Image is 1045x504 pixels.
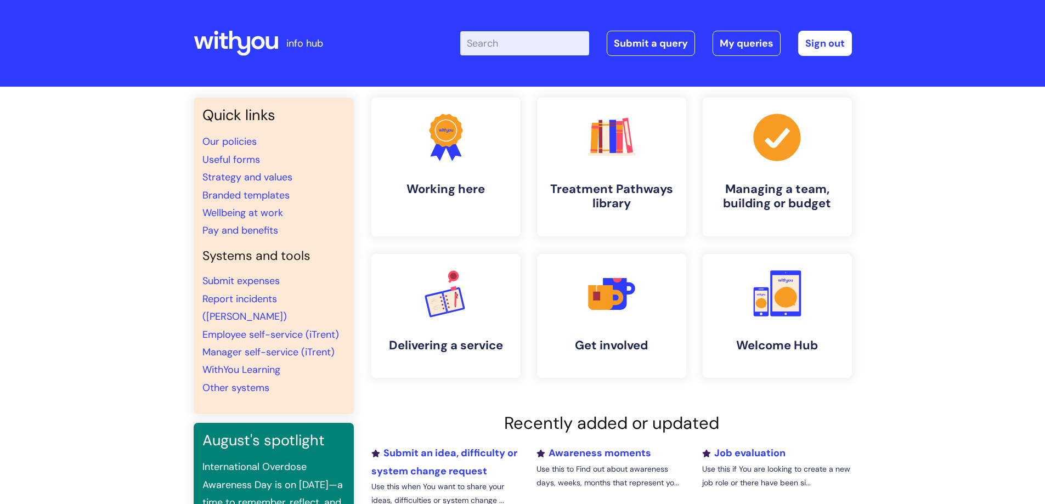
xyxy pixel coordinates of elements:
[537,254,686,378] a: Get involved
[202,274,280,287] a: Submit expenses
[702,446,786,460] a: Job evaluation
[202,224,278,237] a: Pay and benefits
[536,446,651,460] a: Awareness moments
[703,98,852,236] a: Managing a team, building or budget
[798,31,852,56] a: Sign out
[202,432,345,449] h3: August's spotlight
[546,182,677,211] h4: Treatment Pathways library
[202,106,345,124] h3: Quick links
[371,98,521,236] a: Working here
[371,254,521,378] a: Delivering a service
[371,413,852,433] h2: Recently added or updated
[202,171,292,184] a: Strategy and values
[380,338,512,353] h4: Delivering a service
[546,338,677,353] h4: Get involved
[460,31,589,55] input: Search
[202,346,335,359] a: Manager self-service (iTrent)
[202,292,287,323] a: Report incidents ([PERSON_NAME])
[711,338,843,353] h4: Welcome Hub
[536,462,686,490] p: Use this to Find out about awareness days, weeks, months that represent yo...
[371,446,517,477] a: Submit an idea, difficulty or system change request
[202,135,257,148] a: Our policies
[711,182,843,211] h4: Managing a team, building or budget
[703,254,852,378] a: Welcome Hub
[202,363,280,376] a: WithYou Learning
[380,182,512,196] h4: Working here
[537,98,686,236] a: Treatment Pathways library
[702,462,851,490] p: Use this if You are looking to create a new job role or there have been si...
[202,328,339,341] a: Employee self-service (iTrent)
[202,189,290,202] a: Branded templates
[713,31,781,56] a: My queries
[202,381,269,394] a: Other systems
[286,35,323,52] p: info hub
[202,248,345,264] h4: Systems and tools
[202,206,283,219] a: Wellbeing at work
[607,31,695,56] a: Submit a query
[202,153,260,166] a: Useful forms
[460,31,852,56] div: | -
